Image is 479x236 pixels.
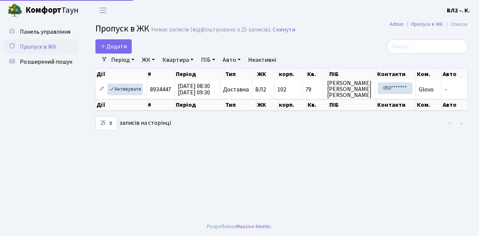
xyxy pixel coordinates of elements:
span: Пропуск в ЖК [20,43,57,51]
a: Неактивні [245,54,279,66]
th: Період [175,99,225,111]
th: ПІБ [329,99,376,111]
span: Glovo [419,85,434,94]
th: Контакти [376,99,416,111]
div: Немає записів (відфільтровано з 25 записів). [151,26,271,33]
a: Авто [220,54,244,66]
span: - [445,85,447,94]
th: ЖК [256,69,278,79]
th: ЖК [256,99,278,111]
span: Додати [100,42,127,51]
a: Пропуск в ЖК [411,20,443,28]
input: Пошук... [387,39,468,54]
th: Ком. [416,99,442,111]
a: Додати [95,39,132,54]
label: записів на сторінці [95,116,171,130]
a: Квартира [159,54,196,66]
span: Розширений пошук [20,58,72,66]
a: Скинути [273,26,295,33]
a: Панель управління [4,24,79,39]
select: записів на сторінці [95,116,117,130]
span: Пропуск в ЖК [95,22,149,35]
th: # [147,99,175,111]
a: ПІБ [198,54,218,66]
th: корп. [278,69,306,79]
span: Таун [25,4,79,17]
th: Період [175,69,225,79]
th: корп. [278,99,306,111]
th: Дії [96,99,147,111]
th: Дії [96,69,147,79]
th: Ком. [416,69,442,79]
th: Контакти [376,69,416,79]
th: ПІБ [329,69,376,79]
span: Доставка [223,87,249,93]
th: Кв. [307,99,329,111]
span: [DATE] 08:30 [DATE] 09:30 [178,82,210,97]
a: Період [108,54,137,66]
a: Розширений пошук [4,54,79,69]
span: 8934447 [150,85,171,94]
th: # [147,69,175,79]
span: Панель управління [20,28,70,36]
a: Пропуск в ЖК [4,39,79,54]
a: Admin [390,20,403,28]
button: Переключити навігацію [94,4,112,16]
span: [PERSON_NAME] [PERSON_NAME] [PERSON_NAME] [327,80,372,98]
th: Кв. [306,69,328,79]
div: Розроблено . [207,223,272,231]
span: 102 [277,85,286,94]
img: logo.png [7,3,22,18]
th: Тип [225,69,256,79]
a: Massive Kinetic [236,223,271,230]
a: ЖК [139,54,158,66]
li: Список [443,20,468,28]
a: Активувати [107,84,143,95]
a: ВЛ2 -. К. [447,6,470,15]
th: Авто [442,69,468,79]
th: Тип [225,99,256,111]
span: 79 [305,87,321,93]
span: ВЛ2 [255,87,271,93]
nav: breadcrumb [378,16,479,32]
b: Комфорт [25,4,61,16]
th: Авто [442,99,468,111]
